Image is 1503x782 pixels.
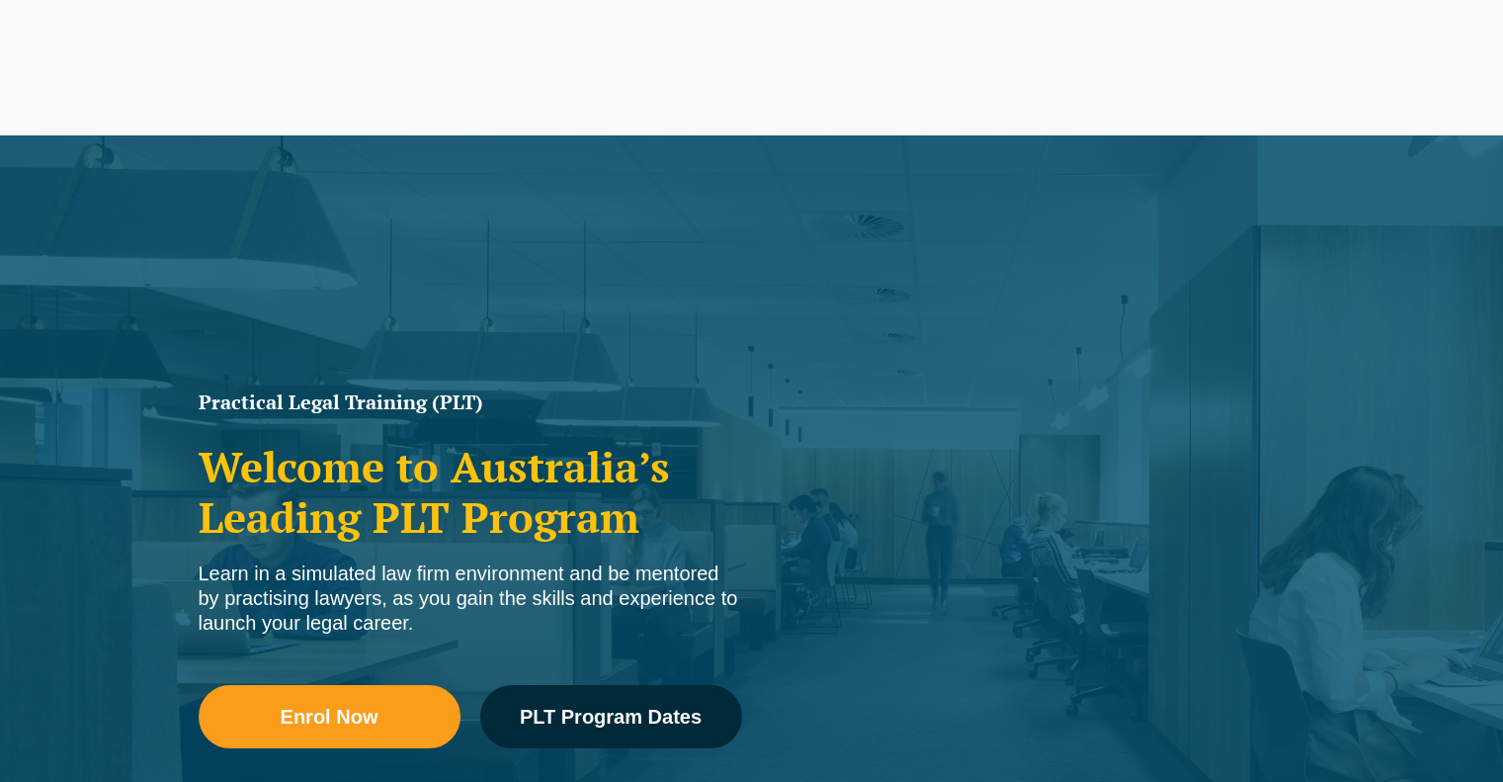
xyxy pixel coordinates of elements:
[281,707,378,727] span: Enrol Now
[520,707,702,727] span: PLT Program Dates
[199,442,742,542] h2: Welcome to Australia’s Leading PLT Program
[480,685,742,748] a: PLT Program Dates
[199,392,742,412] h1: Practical Legal Training (PLT)
[199,685,460,748] a: Enrol Now
[199,562,742,636] div: Learn in a simulated law firm environment and be mentored by practising lawyers, as you gain the ...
